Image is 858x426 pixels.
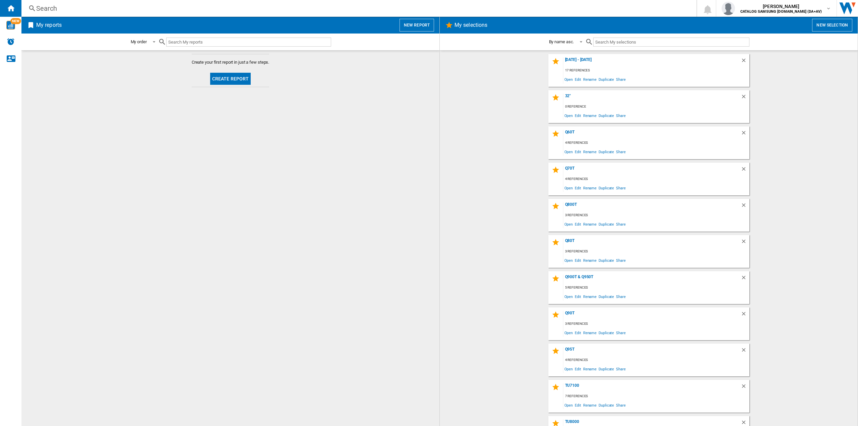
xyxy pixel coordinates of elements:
[563,139,749,147] div: 4 references
[615,256,627,265] span: Share
[722,2,735,15] img: profile.jpg
[563,94,741,103] div: 32"
[615,292,627,301] span: Share
[598,183,615,192] span: Duplicate
[563,364,574,373] span: Open
[400,19,434,32] button: New report
[740,3,822,10] span: [PERSON_NAME]
[574,147,582,156] span: Edit
[563,292,574,301] span: Open
[36,4,679,13] div: Search
[615,75,627,84] span: Share
[582,183,598,192] span: Rename
[615,328,627,337] span: Share
[563,238,741,247] div: Q80T
[563,320,749,328] div: 3 references
[741,94,749,103] div: Delete
[741,166,749,175] div: Delete
[563,166,741,175] div: Q70T
[598,256,615,265] span: Duplicate
[563,57,741,66] div: [DATE] - [DATE]
[615,364,627,373] span: Share
[563,275,741,284] div: Q900T & Q950T
[741,275,749,284] div: Delete
[192,59,269,65] span: Create your first report in just a few steps.
[615,111,627,120] span: Share
[563,147,574,156] span: Open
[574,364,582,373] span: Edit
[598,147,615,156] span: Duplicate
[740,9,822,14] b: CATALOG SAMSUNG [DOMAIN_NAME] (DA+AV)
[741,347,749,356] div: Delete
[6,21,15,29] img: wise-card.svg
[35,19,63,32] h2: My reports
[563,328,574,337] span: Open
[598,401,615,410] span: Duplicate
[563,392,749,401] div: 7 references
[582,292,598,301] span: Rename
[563,256,574,265] span: Open
[598,328,615,337] span: Duplicate
[131,39,147,44] div: My order
[582,220,598,229] span: Rename
[574,75,582,84] span: Edit
[741,130,749,139] div: Delete
[563,284,749,292] div: 5 references
[615,220,627,229] span: Share
[563,183,574,192] span: Open
[563,66,749,75] div: 17 references
[10,18,21,24] span: NEW
[598,292,615,301] span: Duplicate
[574,292,582,301] span: Edit
[598,364,615,373] span: Duplicate
[563,103,749,111] div: 0 reference
[574,183,582,192] span: Edit
[563,347,741,356] div: Q95T
[210,73,251,85] button: Create report
[166,38,331,47] input: Search My reports
[563,75,574,84] span: Open
[741,57,749,66] div: Delete
[563,383,741,392] div: TU7100
[574,111,582,120] span: Edit
[812,19,852,32] button: New selection
[615,183,627,192] span: Share
[563,130,741,139] div: Q60T
[453,19,489,32] h2: My selections
[598,75,615,84] span: Duplicate
[549,39,574,44] div: By name asc.
[741,383,749,392] div: Delete
[563,247,749,256] div: 3 references
[574,220,582,229] span: Edit
[563,220,574,229] span: Open
[741,311,749,320] div: Delete
[615,401,627,410] span: Share
[563,111,574,120] span: Open
[582,147,598,156] span: Rename
[563,356,749,364] div: 4 references
[582,328,598,337] span: Rename
[615,147,627,156] span: Share
[741,238,749,247] div: Delete
[598,111,615,120] span: Duplicate
[574,256,582,265] span: Edit
[563,311,741,320] div: Q90T
[582,364,598,373] span: Rename
[574,328,582,337] span: Edit
[574,401,582,410] span: Edit
[563,211,749,220] div: 3 references
[582,111,598,120] span: Rename
[598,220,615,229] span: Duplicate
[582,401,598,410] span: Rename
[563,401,574,410] span: Open
[741,202,749,211] div: Delete
[593,38,749,47] input: Search My selections
[563,175,749,183] div: 4 references
[582,256,598,265] span: Rename
[563,202,741,211] div: Q800T
[7,38,15,46] img: alerts-logo.svg
[582,75,598,84] span: Rename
